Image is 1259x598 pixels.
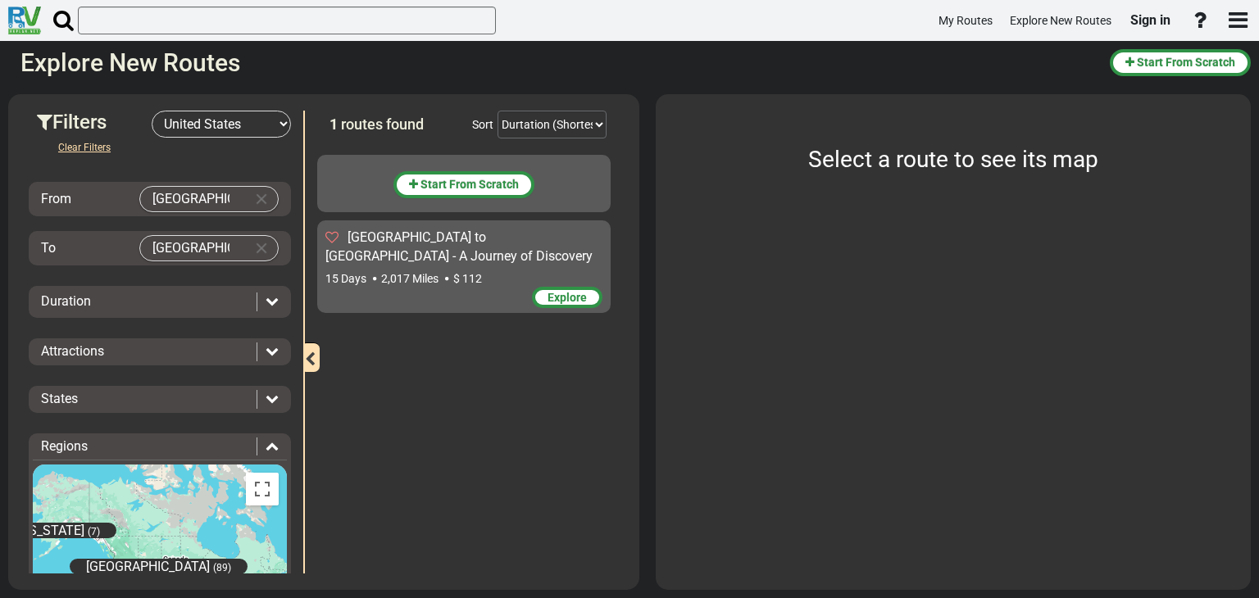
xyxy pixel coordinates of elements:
span: Explore New Routes [1010,14,1111,27]
a: My Routes [931,5,1000,37]
span: (89) [213,562,231,573]
div: [GEOGRAPHIC_DATA] to [GEOGRAPHIC_DATA] - A Journey of Discovery 15 Days 2,017 Miles $ 112 Explore [317,220,611,313]
span: To [41,240,56,256]
div: Sort [472,116,493,133]
img: RvPlanetLogo.png [8,7,41,34]
span: 15 Days [325,272,366,285]
input: Select [140,236,245,260]
span: (7) [88,526,100,537]
span: Start From Scratch [1137,56,1235,69]
span: Duration [41,293,91,309]
button: Start From Scratch [393,171,534,198]
span: Sign in [1130,12,1170,28]
span: 2,017 Miles [381,272,439,285]
button: Start From Scratch [1110,49,1251,76]
span: From [41,191,71,206]
span: [US_STATE] [17,523,84,538]
h3: Filters [37,111,152,133]
a: Explore New Routes [1002,5,1119,37]
span: Explore [548,291,587,304]
span: [GEOGRAPHIC_DATA] [86,559,210,574]
span: [GEOGRAPHIC_DATA] to [GEOGRAPHIC_DATA] - A Journey of Discovery [325,229,593,264]
span: routes found [341,116,424,133]
button: Clear Filters [45,138,124,157]
span: Select a route to see its map [808,146,1098,173]
div: Explore [532,287,602,308]
div: States [33,390,287,409]
button: Toggle fullscreen view [246,473,279,505]
div: Duration [33,292,287,311]
span: Start From Scratch [420,178,519,191]
span: $ 112 [453,272,482,285]
div: Regions [33,437,287,456]
span: States [41,391,78,406]
input: Select [140,187,245,211]
a: Sign in [1123,3,1178,38]
h2: Explore New Routes [20,49,1098,76]
button: Clear Input [249,187,274,211]
div: Attractions [33,342,287,361]
span: Regions [41,438,88,454]
span: My Routes [939,14,993,27]
span: Attractions [41,343,104,359]
button: Clear Input [249,236,274,260]
span: 1 [330,116,338,133]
